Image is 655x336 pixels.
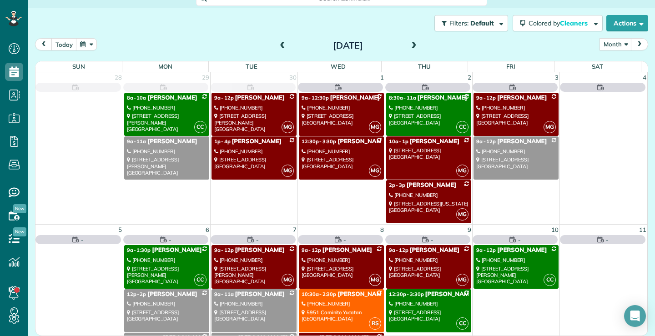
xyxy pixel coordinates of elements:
[114,72,123,83] a: 28
[302,138,336,145] span: 12:30p - 3:30p
[554,72,559,83] a: 3
[600,38,632,50] button: Month
[369,121,381,133] span: MG
[169,235,171,244] span: -
[456,274,469,286] span: MG
[194,121,207,133] span: CC
[418,94,467,101] span: [PERSON_NAME]
[330,94,379,101] span: [PERSON_NAME]
[476,247,496,253] span: 9a - 12p
[449,19,469,27] span: Filters:
[322,246,372,254] span: [PERSON_NAME]
[425,291,475,298] span: [PERSON_NAME]
[389,247,408,253] span: 9a - 12p
[606,83,609,92] span: -
[476,138,496,145] span: 9a - 12p
[282,165,294,177] span: MG
[127,148,207,155] div: [PHONE_NUMBER]
[127,247,151,253] span: 9a - 1:30p
[302,113,381,126] div: [STREET_ADDRESS] [GEOGRAPHIC_DATA]
[389,138,408,145] span: 10a - 1p
[292,225,297,235] a: 7
[389,309,469,322] div: [STREET_ADDRESS] [GEOGRAPHIC_DATA]
[302,301,381,307] div: [PHONE_NUMBER]
[127,301,207,307] div: [PHONE_NUMBER]
[235,291,284,298] span: [PERSON_NAME]
[214,247,234,253] span: 9a - 12p
[456,165,469,177] span: MG
[389,291,423,297] span: 12:30p - 3:30p
[127,156,207,176] div: [STREET_ADDRESS][PERSON_NAME] [GEOGRAPHIC_DATA]
[302,156,381,170] div: [STREET_ADDRESS] [GEOGRAPHIC_DATA]
[410,138,459,145] span: [PERSON_NAME]
[214,266,294,285] div: [STREET_ADDRESS][PERSON_NAME] [GEOGRAPHIC_DATA]
[235,246,284,254] span: [PERSON_NAME]
[72,63,85,70] span: Sun
[476,148,556,155] div: [PHONE_NUMBER]
[550,225,559,235] a: 10
[338,291,387,298] span: [PERSON_NAME]
[431,235,433,244] span: -
[35,38,52,50] button: prev
[410,246,459,254] span: [PERSON_NAME]
[214,138,231,145] span: 1p - 4p
[288,72,297,83] a: 30
[147,291,197,298] span: [PERSON_NAME]
[302,148,381,155] div: [PHONE_NUMBER]
[476,257,556,263] div: [PHONE_NUMBER]
[506,63,515,70] span: Fri
[642,72,647,83] a: 4
[51,38,77,50] button: today
[467,72,472,83] a: 2
[430,15,508,31] a: Filters: Default
[470,19,494,27] span: Default
[147,94,197,101] span: [PERSON_NAME]
[302,309,381,322] div: 5951 Caminito Yucatan [GEOGRAPHIC_DATA]
[127,95,146,101] span: 8a - 10a
[544,274,556,286] span: CC
[302,257,381,263] div: [PHONE_NUMBER]
[13,204,26,213] span: New
[631,38,648,50] button: next
[127,309,207,322] div: [STREET_ADDRESS] [GEOGRAPHIC_DATA]
[497,246,547,254] span: [PERSON_NAME]
[456,121,469,133] span: CC
[638,225,647,235] a: 11
[476,95,496,101] span: 9a - 12p
[476,105,556,111] div: [PHONE_NUMBER]
[389,266,469,279] div: [STREET_ADDRESS] [GEOGRAPHIC_DATA]
[214,95,234,101] span: 9a - 12p
[214,105,294,111] div: [PHONE_NUMBER]
[379,225,385,235] a: 8
[476,156,556,170] div: [STREET_ADDRESS] [GEOGRAPHIC_DATA]
[389,192,469,198] div: [PHONE_NUMBER]
[418,63,431,70] span: Thu
[302,95,329,101] span: 9a - 12:30p
[624,305,646,327] div: Open Intercom Messenger
[331,63,346,70] span: Wed
[434,15,508,31] button: Filters: Default
[158,63,172,70] span: Mon
[518,235,521,244] span: -
[476,113,556,126] div: [STREET_ADDRESS] [GEOGRAPHIC_DATA]
[214,156,294,170] div: [STREET_ADDRESS] [GEOGRAPHIC_DATA]
[389,113,469,126] div: [STREET_ADDRESS] [GEOGRAPHIC_DATA]
[379,72,385,83] a: 1
[431,83,433,92] span: -
[513,15,603,31] button: Colored byCleaners
[456,208,469,221] span: MG
[214,301,294,307] div: [PHONE_NUMBER]
[127,291,146,297] span: 12p - 2p
[529,19,591,27] span: Colored by
[232,138,281,145] span: [PERSON_NAME]
[407,181,456,189] span: [PERSON_NAME]
[246,63,257,70] span: Tue
[147,138,197,145] span: [PERSON_NAME]
[389,105,469,111] div: [PHONE_NUMBER]
[338,138,387,145] span: [PERSON_NAME]
[127,138,146,145] span: 9a - 11a
[592,63,603,70] span: Sat
[389,257,469,263] div: [PHONE_NUMBER]
[256,235,259,244] span: -
[606,15,648,31] button: Actions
